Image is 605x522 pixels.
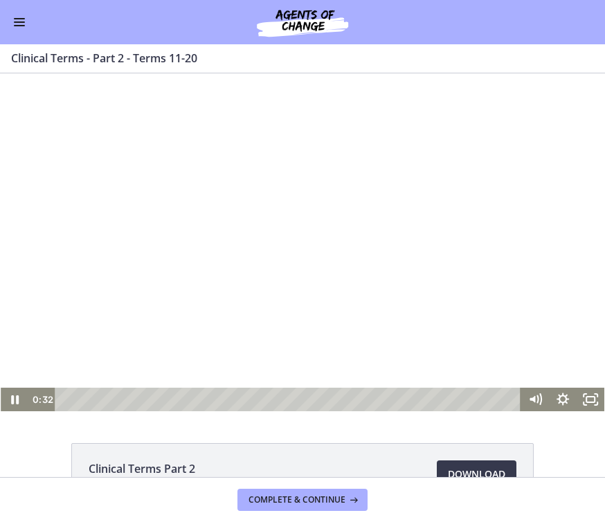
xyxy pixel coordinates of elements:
[521,314,549,338] button: Mute
[219,6,386,39] img: Agents of Change Social Work Test Prep
[577,314,604,338] button: Fullscreen
[237,489,368,511] button: Complete & continue
[1,314,28,338] button: Pause
[65,314,514,338] div: Playbar
[11,14,28,30] button: Enable menu
[437,460,516,488] a: Download
[89,460,195,477] span: Clinical Terms Part 2
[249,494,345,505] span: Complete & continue
[448,466,505,483] span: Download
[549,314,577,338] button: Show settings menu
[11,50,577,66] h3: Clinical Terms - Part 2 - Terms 11-20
